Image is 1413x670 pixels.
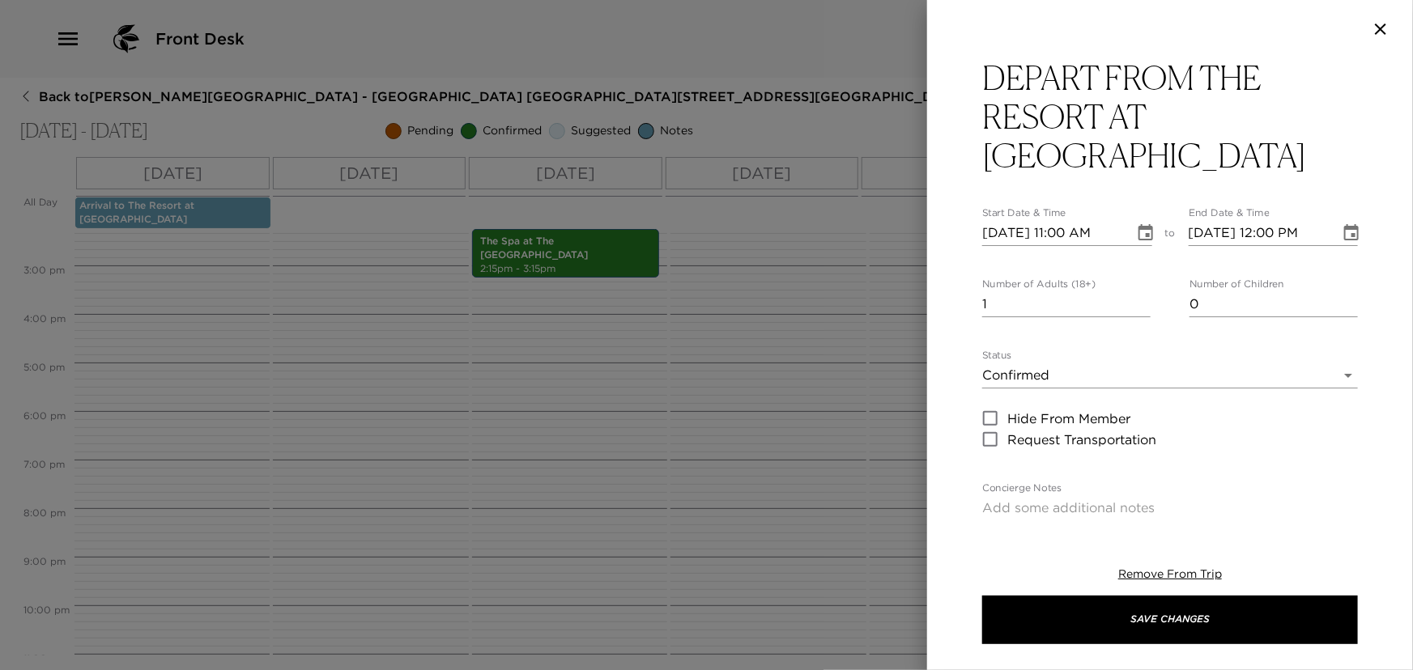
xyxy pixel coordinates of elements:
span: Request Transportation [1007,430,1156,449]
span: Remove From Trip [1118,566,1222,581]
span: Hide From Member [1007,409,1130,428]
button: DEPART FROM THE RESORT AT [GEOGRAPHIC_DATA] [982,58,1358,175]
input: MM/DD/YYYY hh:mm aa [982,220,1123,246]
div: Confirmed [982,363,1358,388]
label: Concierge Notes [982,481,1062,495]
input: MM/DD/YYYY hh:mm aa [1189,220,1330,246]
button: Remove From Trip [1118,566,1222,583]
button: Save Changes [982,596,1358,644]
label: End Date & Time [1189,206,1270,220]
span: to [1165,227,1176,246]
label: Start Date & Time [982,206,1066,220]
button: Choose date, selected date is Sep 4, 2025 [1130,217,1162,249]
label: Number of Adults (18+) [982,278,1096,291]
label: Number of Children [1190,278,1284,291]
label: Status [982,349,1012,363]
button: Choose date, selected date is Sep 4, 2025 [1335,217,1368,249]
